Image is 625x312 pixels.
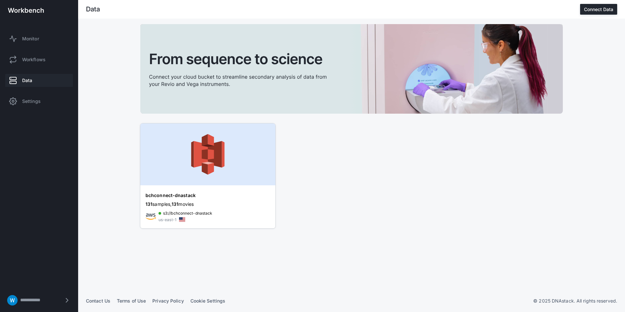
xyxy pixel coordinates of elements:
[190,298,226,304] a: Cookie Settings
[533,298,617,304] p: © 2025 DNAstack. All rights reserved.
[117,298,146,304] a: Terms of Use
[22,35,39,42] span: Monitor
[5,95,73,108] a: Settings
[5,32,73,45] a: Monitor
[86,298,110,304] a: Contact Us
[146,201,194,207] span: samples, movies
[22,98,41,105] span: Settings
[140,123,275,185] img: aws-banner
[152,298,184,304] a: Privacy Policy
[22,77,32,84] span: Data
[86,6,100,13] div: Data
[580,4,617,15] button: Connect Data
[172,201,178,207] span: 131
[22,56,46,63] span: Workflows
[146,211,156,222] img: awsicon
[146,192,256,199] div: bchconnect-dnastack
[159,217,176,223] div: us-east-1
[5,74,73,87] a: Data
[163,210,212,217] span: s3://bchconnect-dnastack
[5,53,73,66] a: Workflows
[146,201,152,207] span: 131
[140,24,563,114] img: cta-banner.svg
[584,7,613,12] div: Connect Data
[8,8,44,13] img: workbench-logo-white.svg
